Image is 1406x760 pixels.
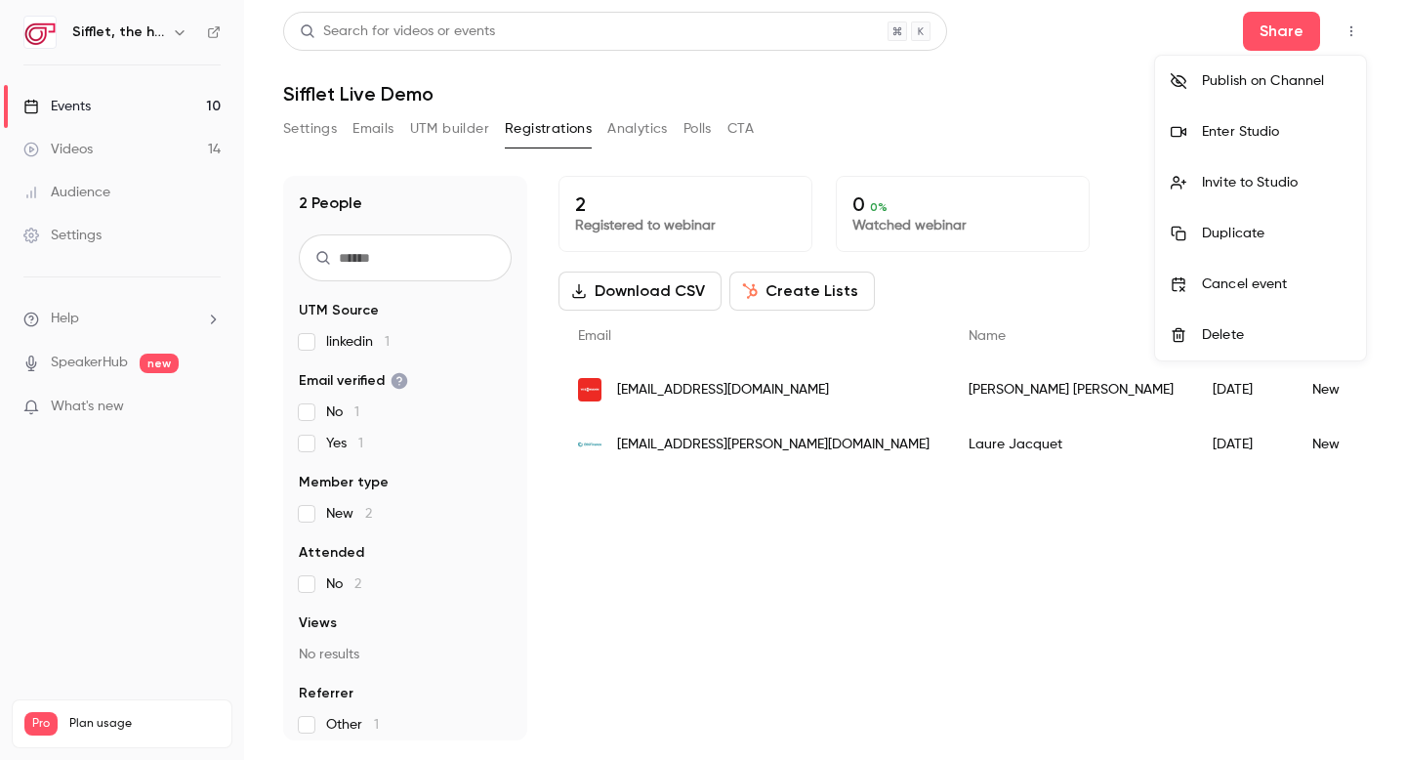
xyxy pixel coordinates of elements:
div: Duplicate [1202,224,1350,243]
div: Enter Studio [1202,122,1350,142]
div: Publish on Channel [1202,71,1350,91]
div: Delete [1202,325,1350,345]
div: Cancel event [1202,274,1350,294]
div: Invite to Studio [1202,173,1350,192]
